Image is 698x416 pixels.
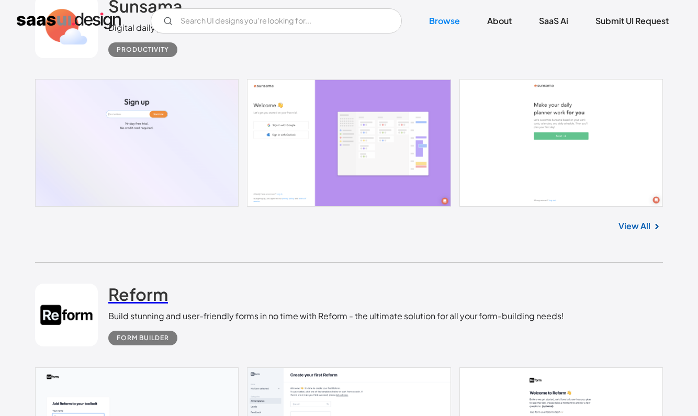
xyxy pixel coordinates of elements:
div: Build stunning and user-friendly forms in no time with Reform - the ultimate solution for all you... [108,310,564,322]
a: About [475,9,524,32]
input: Search UI designs you're looking for... [151,8,402,33]
a: Reform [108,284,168,310]
a: SaaS Ai [526,9,581,32]
a: home [17,13,121,29]
div: Form Builder [117,332,169,344]
form: Email Form [151,8,402,33]
div: Productivity [117,43,169,56]
a: View All [618,220,650,232]
a: Submit UI Request [583,9,681,32]
h2: Reform [108,284,168,305]
a: Browse [416,9,472,32]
